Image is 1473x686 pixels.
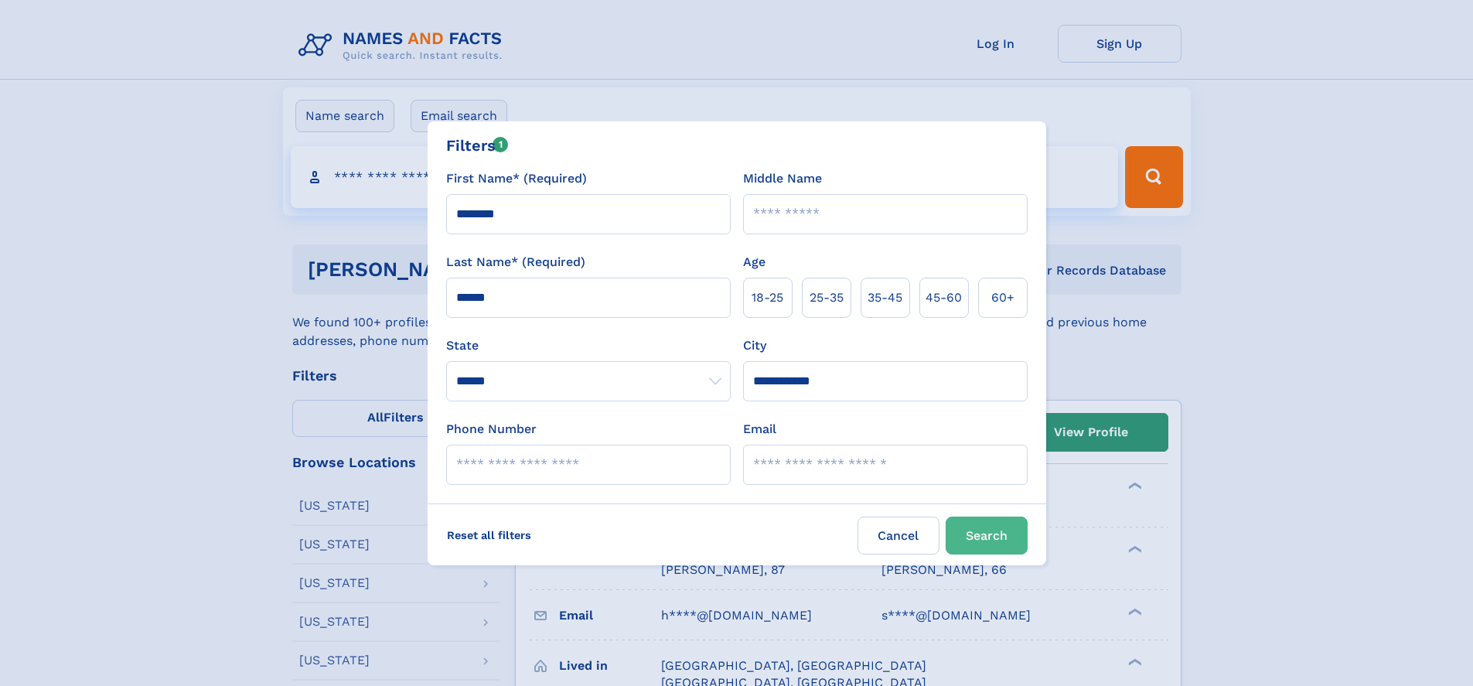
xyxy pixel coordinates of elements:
[743,253,765,271] label: Age
[743,420,776,439] label: Email
[868,288,902,307] span: 35‑45
[446,336,731,355] label: State
[446,420,537,439] label: Phone Number
[946,517,1028,555] button: Search
[810,288,844,307] span: 25‑35
[743,336,766,355] label: City
[446,134,509,157] div: Filters
[437,517,541,554] label: Reset all filters
[926,288,962,307] span: 45‑60
[446,253,585,271] label: Last Name* (Required)
[752,288,783,307] span: 18‑25
[743,169,822,188] label: Middle Name
[991,288,1014,307] span: 60+
[446,169,587,188] label: First Name* (Required)
[858,517,939,555] label: Cancel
